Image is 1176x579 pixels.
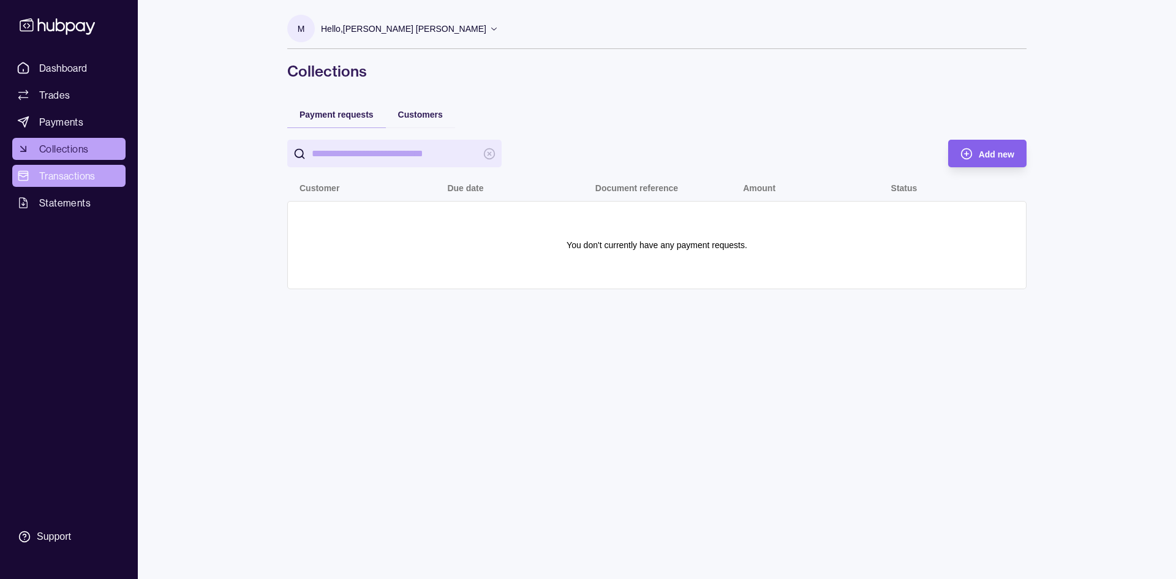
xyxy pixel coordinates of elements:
[567,238,747,252] p: You don't currently have any payment requests.
[891,183,918,193] p: Status
[298,22,305,36] p: M
[948,140,1027,167] button: Add new
[321,22,486,36] p: Hello, [PERSON_NAME] [PERSON_NAME]
[300,183,339,193] p: Customer
[12,192,126,214] a: Statements
[39,88,70,102] span: Trades
[743,183,775,193] p: Amount
[39,115,83,129] span: Payments
[300,110,374,119] span: Payment requests
[12,138,126,160] a: Collections
[37,530,71,543] div: Support
[595,183,678,193] p: Document reference
[12,57,126,79] a: Dashboard
[39,142,88,156] span: Collections
[312,140,477,167] input: search
[39,195,91,210] span: Statements
[979,149,1014,159] span: Add new
[12,111,126,133] a: Payments
[12,524,126,550] a: Support
[39,168,96,183] span: Transactions
[287,61,1027,81] h1: Collections
[12,84,126,106] a: Trades
[12,165,126,187] a: Transactions
[398,110,443,119] span: Customers
[39,61,88,75] span: Dashboard
[447,183,483,193] p: Due date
